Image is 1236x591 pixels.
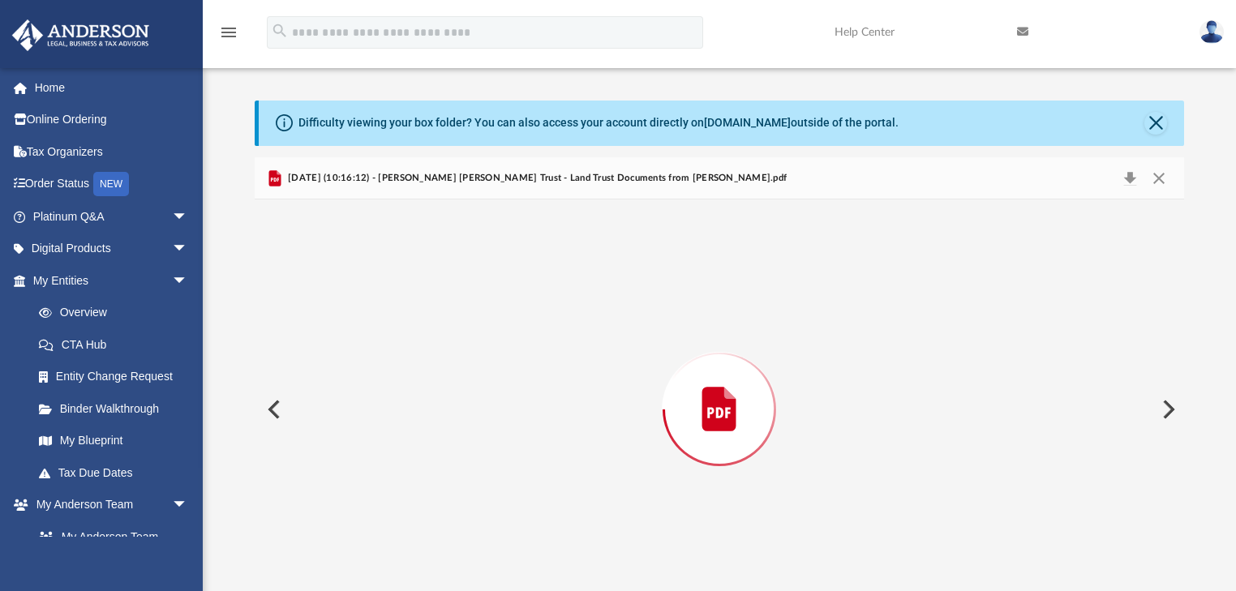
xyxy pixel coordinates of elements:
a: Home [11,71,212,104]
a: Tax Organizers [11,135,212,168]
span: arrow_drop_down [172,233,204,266]
a: menu [219,31,238,42]
a: CTA Hub [23,328,212,361]
a: My Blueprint [23,425,204,457]
button: Next File [1149,387,1185,432]
span: arrow_drop_down [172,264,204,298]
a: My Anderson Teamarrow_drop_down [11,489,204,521]
i: search [271,22,289,40]
span: [DATE] (10:16:12) - [PERSON_NAME] [PERSON_NAME] Trust - Land Trust Documents from [PERSON_NAME].pdf [285,171,787,186]
a: Entity Change Request [23,361,212,393]
button: Close [1144,112,1167,135]
img: Anderson Advisors Platinum Portal [7,19,154,51]
button: Download [1115,167,1144,190]
a: [DOMAIN_NAME] [704,116,791,129]
div: Difficulty viewing your box folder? You can also access your account directly on outside of the p... [298,114,899,131]
div: NEW [93,172,129,196]
a: Binder Walkthrough [23,392,212,425]
a: Overview [23,297,212,329]
a: Order StatusNEW [11,168,212,201]
a: Online Ordering [11,104,212,136]
button: Close [1144,167,1174,190]
a: Digital Productsarrow_drop_down [11,233,212,265]
a: Tax Due Dates [23,456,212,489]
a: My Entitiesarrow_drop_down [11,264,212,297]
i: menu [219,23,238,42]
span: arrow_drop_down [172,489,204,522]
a: Platinum Q&Aarrow_drop_down [11,200,212,233]
img: User Pic [1200,20,1224,44]
a: My Anderson Team [23,520,196,553]
button: Previous File [255,387,290,432]
span: arrow_drop_down [172,200,204,233]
